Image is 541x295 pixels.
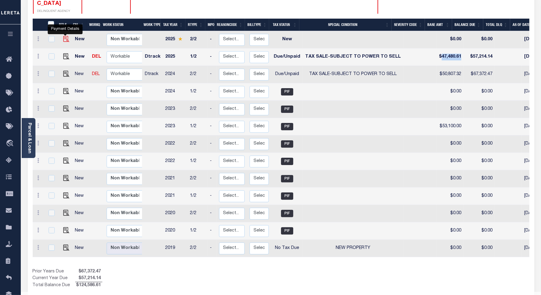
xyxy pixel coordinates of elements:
[437,31,464,49] td: $0.00
[142,66,163,83] td: Dtrack
[72,49,89,66] td: New
[271,66,303,83] td: Due/Unpaid
[33,268,75,275] td: Prior Years Due
[281,227,293,235] span: PIF
[188,118,207,135] td: 1/2
[161,19,185,31] th: Tax Year: activate to sort column ascending
[510,19,538,31] th: As of Date: activate to sort column ascending
[188,170,207,188] td: 2/2
[72,205,89,222] td: New
[163,118,188,135] td: 2023
[207,49,217,66] td: -
[163,170,188,188] td: 2021
[142,49,163,66] td: Dtrack
[207,222,217,240] td: -
[464,188,495,205] td: $0.00
[309,72,397,76] span: TAX SALE-SUBJECT TO POWER TO SELL
[72,83,89,101] td: New
[269,19,299,31] th: Tax Status: activate to sort column ascending
[33,275,75,282] td: Current Year Due
[281,192,293,200] span: PIF
[72,101,89,118] td: New
[163,66,188,83] td: 2024
[188,49,207,66] td: 1/2
[37,9,74,14] p: DELINQUENT AGENCY
[464,66,495,83] td: $67,372.47
[92,55,101,59] a: DEL
[281,123,293,130] span: PIF
[464,222,495,240] td: $0.00
[72,222,89,240] td: New
[75,268,102,275] span: $67,372.47
[163,240,188,257] td: 2019
[437,240,464,257] td: $0.00
[271,240,303,257] td: No Tax Due
[271,49,303,66] td: Due/Unpaid
[163,135,188,153] td: 2022
[207,66,217,83] td: -
[72,153,89,170] td: New
[163,205,188,222] td: 2020
[336,246,370,250] span: NEW PROPERTY
[305,55,401,59] span: TAX SALE-SUBJECT TO POWER TO SELL
[188,188,207,205] td: 1/2
[464,83,495,101] td: $0.00
[425,19,452,31] th: Base Amt: activate to sort column ascending
[27,123,31,153] a: Parcel & Loan
[72,170,89,188] td: New
[483,19,510,31] th: Total DLQ: activate to sort column ascending
[87,19,101,31] th: WorkQ
[71,19,87,31] th: CAL: activate to sort column ascending
[437,49,464,66] td: $47,480.61
[437,66,464,83] td: $50,807.32
[188,66,207,83] td: 2/2
[437,222,464,240] td: $0.00
[437,153,464,170] td: $0.00
[207,31,217,49] td: -
[281,88,293,95] span: PIF
[48,24,82,34] div: Payment Details
[207,135,217,153] td: -
[163,222,188,240] td: 2020
[163,101,188,118] td: 2023
[188,240,207,257] td: 2/2
[271,31,303,49] td: New
[299,19,392,31] th: Special Condition: activate to sort column ascending
[207,101,217,118] td: -
[92,72,100,76] a: DEL
[163,49,188,66] td: 2025
[188,153,207,170] td: 1/2
[33,282,75,289] td: Total Balance Due
[57,19,71,31] th: DTLS
[75,282,102,289] span: $124,586.61
[437,83,464,101] td: $0.00
[72,240,89,257] td: New
[141,19,161,31] th: Work Type
[72,188,89,205] td: New
[188,31,207,49] td: 2/2
[72,135,89,153] td: New
[207,205,217,222] td: -
[6,140,16,148] i: travel_explore
[188,135,207,153] td: 2/2
[464,49,495,66] td: $57,214.14
[72,118,89,135] td: New
[437,205,464,222] td: $0.00
[185,19,205,31] th: RType: activate to sort column ascending
[464,101,495,118] td: $0.00
[281,106,293,113] span: PIF
[281,140,293,148] span: PIF
[464,153,495,170] td: $0.00
[207,188,217,205] td: -
[245,19,269,31] th: BillType: activate to sort column ascending
[281,210,293,217] span: PIF
[188,101,207,118] td: 2/2
[178,37,182,41] img: Star.svg
[101,19,142,31] th: Work Status
[437,170,464,188] td: $0.00
[214,19,245,31] th: ReasonCode: activate to sort column ascending
[207,153,217,170] td: -
[464,205,495,222] td: $0.00
[188,83,207,101] td: 1/2
[207,240,217,257] td: -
